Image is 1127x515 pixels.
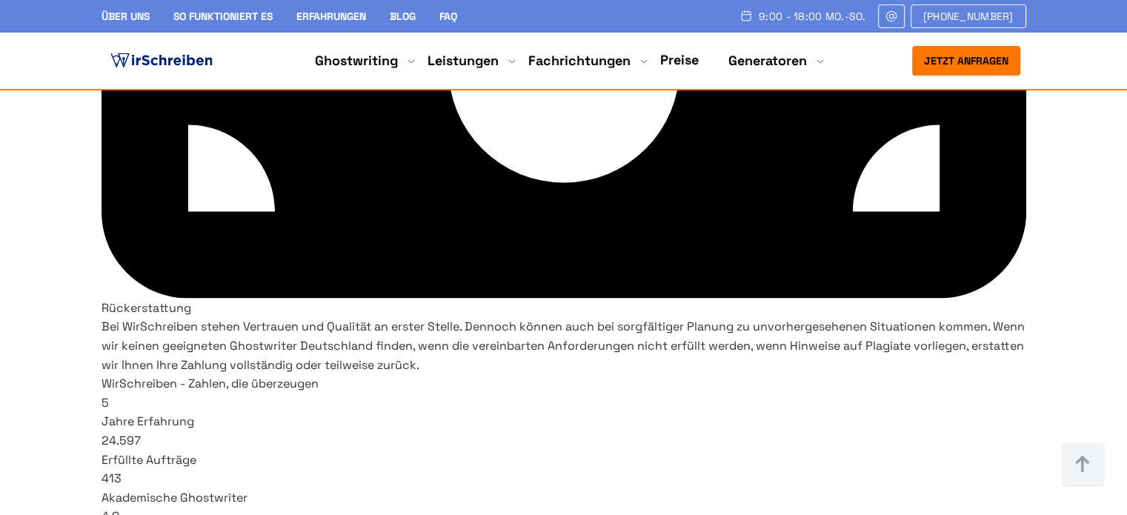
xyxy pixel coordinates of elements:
div: Jahre Erfahrung [102,411,1026,431]
a: Blog [390,10,416,23]
a: Ghostwriting [315,52,398,70]
a: [PHONE_NUMBER] [911,4,1026,28]
div: Akademische Ghostwriter [102,488,1026,507]
img: Schedule [739,10,753,21]
img: button top [1060,442,1105,487]
button: Jetzt anfragen [912,46,1020,76]
p: Bei WirSchreiben stehen Vertrauen und Qualität an erster Stelle. Dennoch können auch bei sorgfält... [102,316,1026,373]
a: Preise [660,51,699,68]
img: logo ghostwriter-österreich [107,50,216,72]
div: 5 [102,393,1026,412]
h3: Rückerstattung [102,298,1026,317]
a: Leistungen [428,52,499,70]
span: [PHONE_NUMBER] [923,10,1014,22]
div: Erfüllte Aufträge [102,450,1026,469]
a: Generatoren [728,52,807,70]
a: Erfahrungen [296,10,366,23]
div: 413 [102,468,1026,488]
h2: WirSchreiben - Zahlen, die überzeugen [102,373,1026,393]
a: So funktioniert es [173,10,273,23]
span: 9:00 - 18:00 Mo.-So. [759,10,866,22]
a: Fachrichtungen [528,52,631,70]
img: Email [885,10,898,22]
a: FAQ [439,10,457,23]
a: Über uns [102,10,150,23]
div: 24.597 [102,431,1026,450]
